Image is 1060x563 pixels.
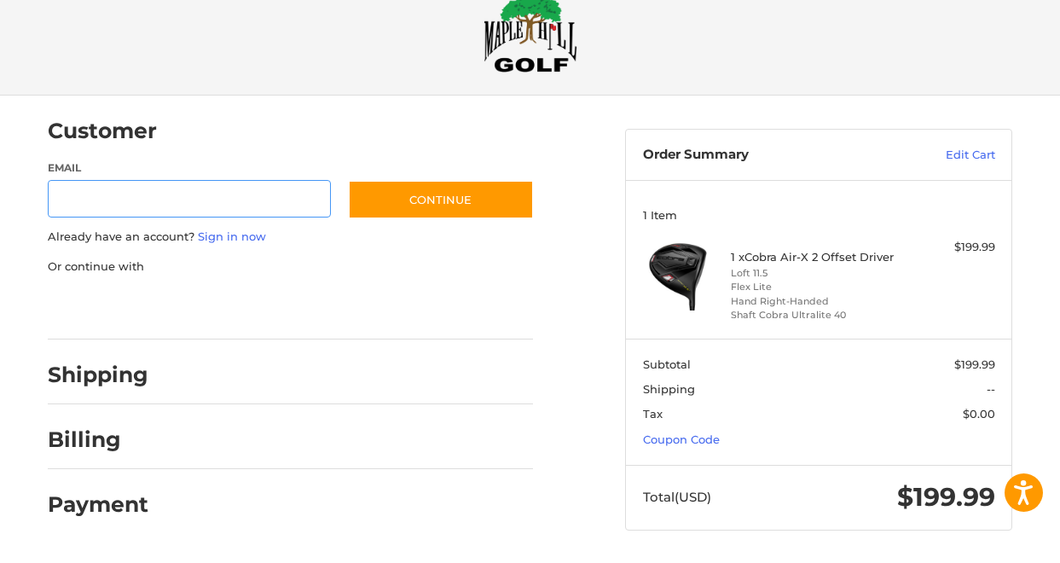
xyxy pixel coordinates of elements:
iframe: PayPal-paylater [187,292,315,322]
a: Sign in now [198,229,266,243]
h2: Shipping [48,362,148,388]
h3: Order Summary [643,147,883,164]
span: Subtotal [643,357,691,371]
span: -- [987,382,995,396]
span: Shipping [643,382,695,396]
p: Or continue with [48,258,533,276]
p: Already have an account? [48,229,533,246]
li: Shaft Cobra Ultralite 40 [731,308,903,322]
h3: 1 Item [643,208,995,222]
li: Loft 11.5 [731,266,903,281]
iframe: PayPal-venmo [332,292,460,322]
label: Email [48,160,331,176]
span: $199.99 [897,481,995,513]
button: Continue [348,180,534,219]
h4: 1 x Cobra Air-X 2 Offset Driver [731,250,903,264]
a: Coupon Code [643,432,720,446]
span: Tax [643,407,663,421]
span: Total (USD) [643,489,711,505]
iframe: PayPal-paypal [43,292,171,322]
h2: Billing [48,427,148,453]
h2: Payment [48,491,148,518]
li: Flex Lite [731,280,903,294]
div: $199.99 [907,239,994,256]
h2: Customer [48,118,157,144]
span: $199.99 [954,357,995,371]
a: Edit Cart [883,147,995,164]
li: Hand Right-Handed [731,294,903,309]
span: $0.00 [963,407,995,421]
